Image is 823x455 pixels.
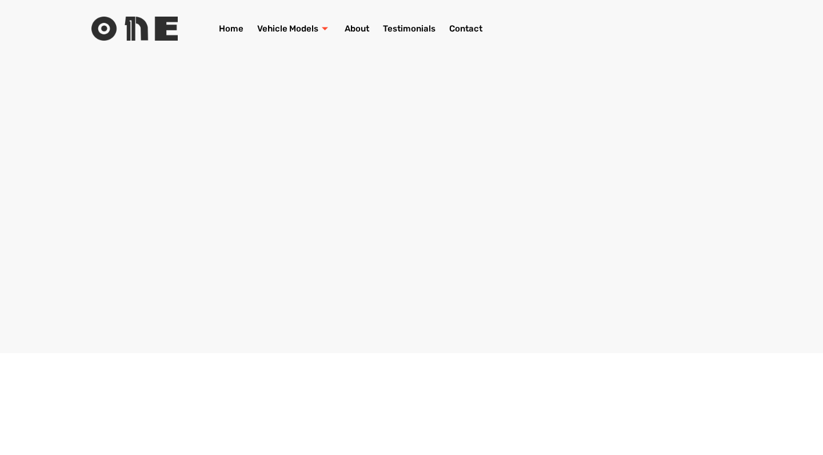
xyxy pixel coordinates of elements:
[250,6,338,52] a: Vehicle Models
[212,6,250,52] a: Home
[376,6,442,52] a: Testimonials
[338,6,376,52] a: About
[91,17,178,41] img: Rent One Logo without Text
[442,6,489,52] a: Contact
